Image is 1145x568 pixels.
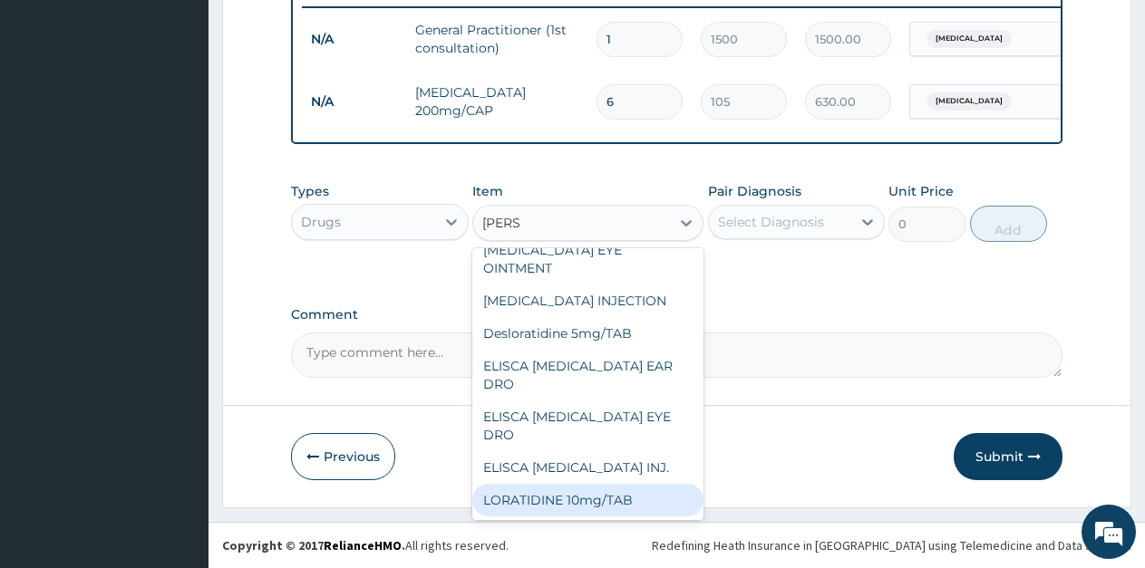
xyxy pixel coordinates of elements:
[472,400,703,451] div: ELISCA [MEDICAL_DATA] EYE DRO
[302,85,406,119] td: N/A
[291,184,329,199] label: Types
[472,484,703,516] div: LORATIDINE 10mg/TAB
[970,206,1047,242] button: Add
[34,91,73,136] img: d_794563401_company_1708531726252_794563401
[9,377,345,440] textarea: Type your message and hit 'Enter'
[209,522,1145,568] footer: All rights reserved.
[406,12,587,66] td: General Practitioner (1st consultation)
[954,433,1063,480] button: Submit
[472,350,703,400] div: ELISCA [MEDICAL_DATA] EAR DRO
[927,92,1012,111] span: [MEDICAL_DATA]
[472,182,503,200] label: Item
[652,536,1131,554] div: Redefining Heath Insurance in [GEOGRAPHIC_DATA] using Telemedicine and Data Science!
[105,169,250,352] span: We're online!
[324,537,402,554] a: RelianceHMO
[302,23,406,56] td: N/A
[301,213,341,231] div: Drugs
[472,234,703,284] div: [MEDICAL_DATA] EYE OINTMENT
[472,317,703,350] div: Desloratidine 5mg/TAB
[291,307,1063,323] label: Comment
[472,451,703,484] div: ELISCA [MEDICAL_DATA] INJ.
[94,101,305,125] div: Chat with us now
[406,74,587,129] td: [MEDICAL_DATA] 200mg/CAP
[708,182,801,200] label: Pair Diagnosis
[927,30,1012,48] span: [MEDICAL_DATA]
[718,213,824,231] div: Select Diagnosis
[472,284,703,317] div: [MEDICAL_DATA] INJECTION
[222,537,405,554] strong: Copyright © 2017 .
[888,182,954,200] label: Unit Price
[291,433,395,480] button: Previous
[297,9,341,53] div: Minimize live chat window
